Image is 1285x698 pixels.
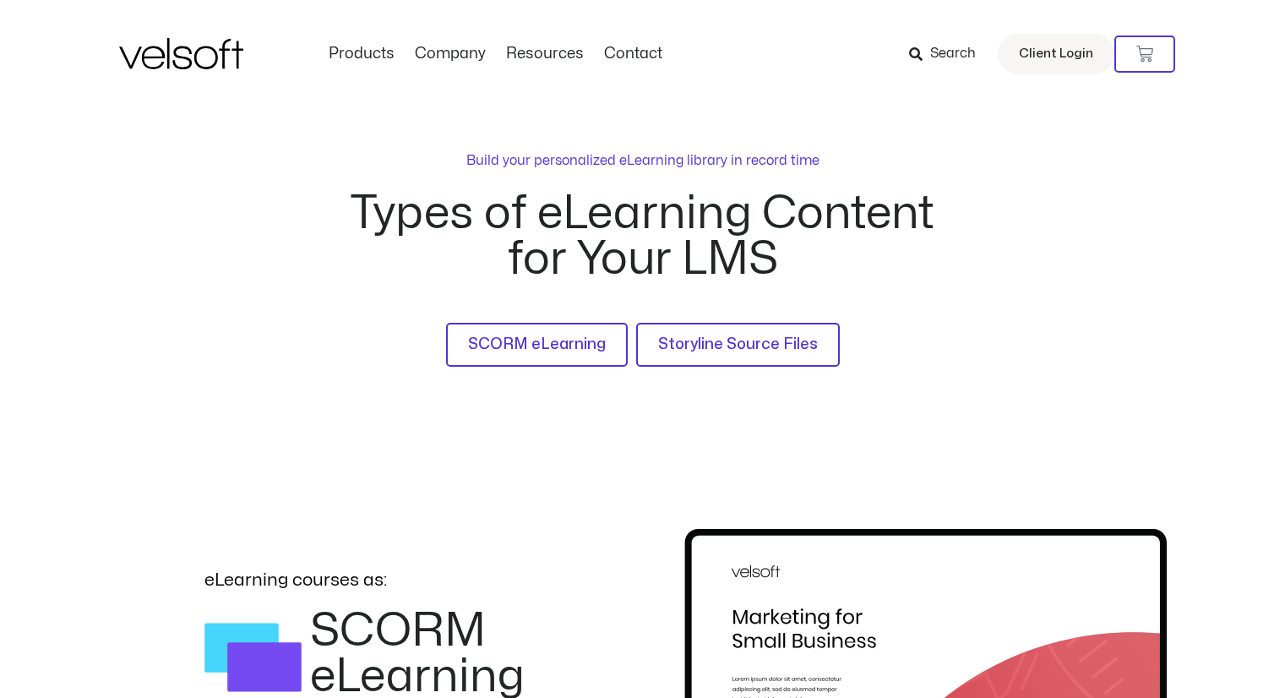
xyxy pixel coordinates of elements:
[636,323,840,368] a: Storyline Source Files
[1019,43,1093,65] span: Client Login
[319,45,672,63] nav: Menu
[930,43,976,65] span: Search
[594,45,672,63] a: ContactMenu Toggle
[466,150,819,171] p: Build your personalized eLearning library in record time
[998,34,1114,74] a: Client Login
[405,45,496,63] a: CompanyMenu Toggle
[496,45,594,63] a: ResourcesMenu Toggle
[909,40,988,68] a: Search
[119,38,243,69] img: Velsoft Training Materials
[319,45,405,63] a: ProductsMenu Toggle
[339,191,947,282] h2: Types of eLearning Content for Your LMS
[204,571,542,589] p: eLearning courses as:
[468,333,606,357] span: SCORM eLearning
[658,333,818,357] span: Storyline Source Files
[446,323,628,368] a: SCORM eLearning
